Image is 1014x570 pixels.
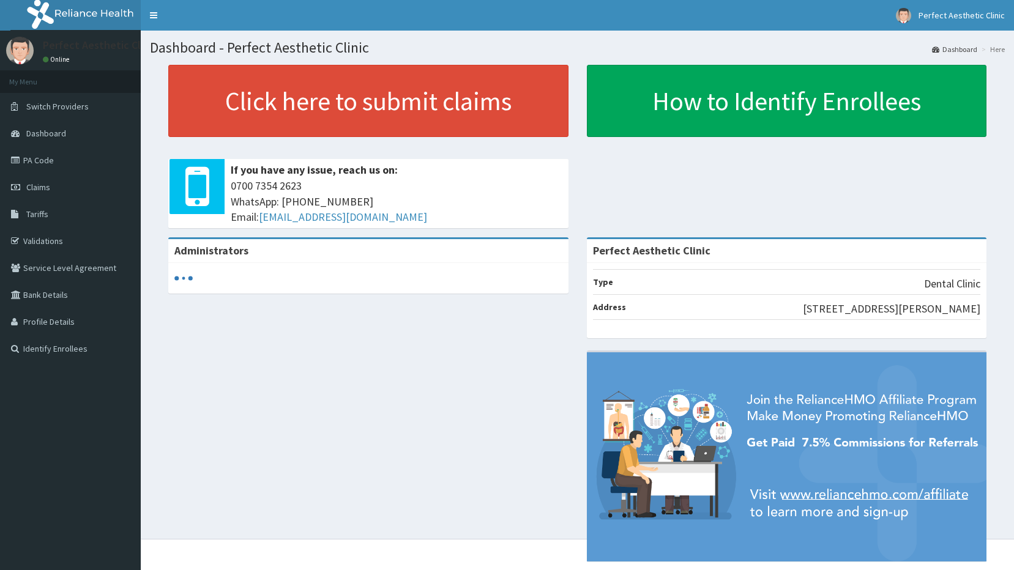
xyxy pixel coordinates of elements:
[26,101,89,112] span: Switch Providers
[593,276,613,287] b: Type
[43,40,157,51] p: Perfect Aesthetic Clinic
[919,10,1005,21] span: Perfect Aesthetic Clinic
[979,44,1005,54] li: Here
[803,301,980,317] p: [STREET_ADDRESS][PERSON_NAME]
[174,243,248,257] b: Administrators
[26,182,50,193] span: Claims
[168,65,569,137] a: Click here to submit claims
[26,209,48,220] span: Tariffs
[259,210,427,224] a: [EMAIL_ADDRESS][DOMAIN_NAME]
[26,128,66,139] span: Dashboard
[593,243,710,257] strong: Perfect Aesthetic Clinic
[587,65,987,137] a: How to Identify Enrollees
[6,37,34,64] img: User Image
[896,8,911,23] img: User Image
[924,276,980,292] p: Dental Clinic
[231,178,562,225] span: 0700 7354 2623 WhatsApp: [PHONE_NUMBER] Email:
[150,40,1005,56] h1: Dashboard - Perfect Aesthetic Clinic
[174,269,193,287] svg: audio-loading
[231,163,398,177] b: If you have any issue, reach us on:
[587,352,987,561] img: provider-team-banner.png
[932,44,977,54] a: Dashboard
[593,302,626,313] b: Address
[43,55,72,64] a: Online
